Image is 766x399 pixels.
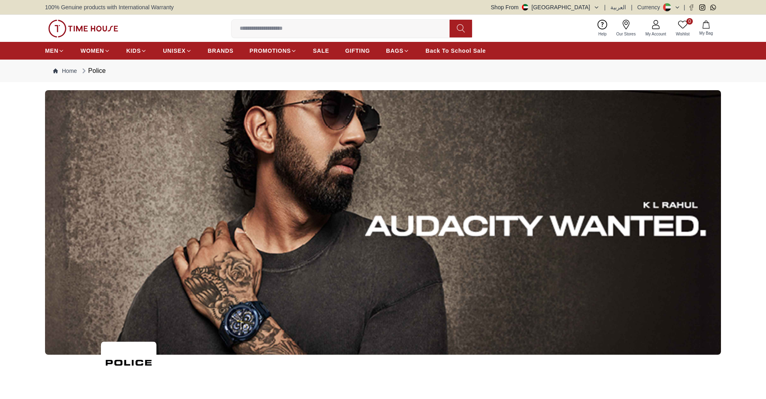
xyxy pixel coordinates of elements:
a: BRANDS [208,43,234,58]
nav: Breadcrumb [45,60,721,82]
a: BAGS [386,43,409,58]
a: WOMEN [80,43,110,58]
span: UNISEX [163,47,185,55]
a: SALE [313,43,329,58]
span: WOMEN [80,47,104,55]
a: KIDS [126,43,147,58]
img: ... [48,20,118,37]
img: ... [45,90,721,355]
span: My Account [642,31,669,37]
span: My Bag [696,30,716,36]
a: Our Stores [612,18,641,39]
span: Back To School Sale [425,47,486,55]
div: Currency [637,3,663,11]
span: KIDS [126,47,141,55]
div: Police [80,66,106,76]
span: Wishlist [673,31,693,37]
span: | [684,3,685,11]
span: Help [595,31,610,37]
a: MEN [45,43,64,58]
span: SALE [313,47,329,55]
span: BRANDS [208,47,234,55]
span: BAGS [386,47,403,55]
img: ... [101,341,156,384]
span: | [604,3,606,11]
span: Our Stores [613,31,639,37]
button: العربية [610,3,626,11]
span: PROMOTIONS [250,47,291,55]
a: GIFTING [345,43,370,58]
span: GIFTING [345,47,370,55]
button: My Bag [694,19,718,38]
a: 0Wishlist [671,18,694,39]
a: Whatsapp [710,4,716,10]
a: Back To School Sale [425,43,486,58]
a: UNISEX [163,43,191,58]
span: 100% Genuine products with International Warranty [45,3,174,11]
span: MEN [45,47,58,55]
img: United Arab Emirates [522,4,528,10]
span: | [631,3,633,11]
a: Help [593,18,612,39]
a: Home [53,67,77,75]
span: 0 [686,18,693,25]
a: Instagram [699,4,705,10]
button: Shop From[GEOGRAPHIC_DATA] [491,3,600,11]
a: PROMOTIONS [250,43,297,58]
a: Facebook [688,4,694,10]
